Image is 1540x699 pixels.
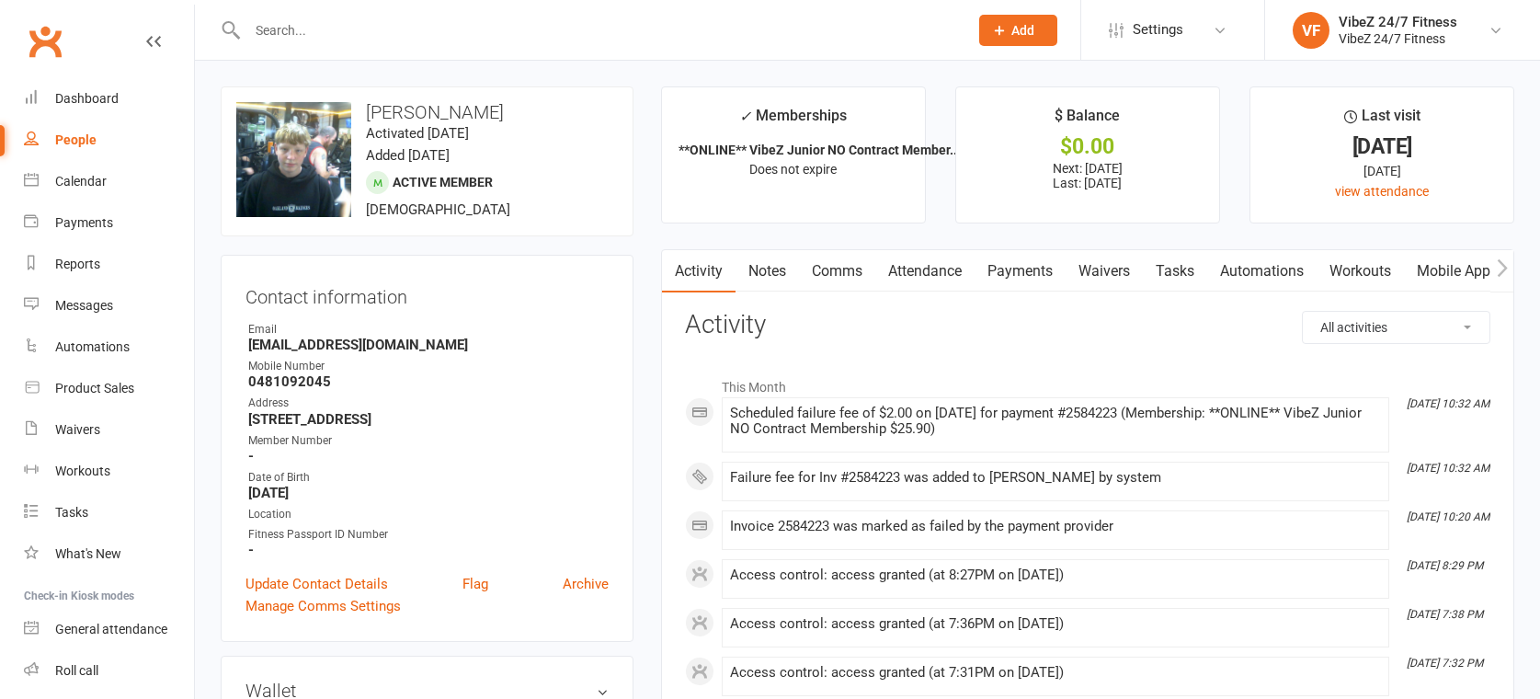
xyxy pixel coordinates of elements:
[55,339,130,354] div: Automations
[248,321,609,338] div: Email
[1143,250,1207,292] a: Tasks
[799,250,875,292] a: Comms
[975,250,1066,292] a: Payments
[248,373,609,390] strong: 0481092045
[24,609,194,650] a: General attendance kiosk mode
[730,616,1381,632] div: Access control: access granted (at 7:36PM on [DATE])
[245,573,388,595] a: Update Contact Details
[1407,510,1489,523] i: [DATE] 10:20 AM
[1344,104,1420,137] div: Last visit
[366,201,510,218] span: [DEMOGRAPHIC_DATA]
[24,202,194,244] a: Payments
[55,174,107,189] div: Calendar
[1267,161,1497,181] div: [DATE]
[55,464,110,478] div: Workouts
[366,147,450,164] time: Added [DATE]
[248,506,609,523] div: Location
[739,104,847,138] div: Memberships
[248,395,609,412] div: Address
[245,280,609,307] h3: Contact information
[55,422,100,437] div: Waivers
[1407,462,1489,475] i: [DATE] 10:32 AM
[236,102,351,217] img: image1744265427.png
[24,285,194,327] a: Messages
[1055,104,1120,137] div: $ Balance
[22,18,68,64] a: Clubworx
[1207,250,1317,292] a: Automations
[393,175,493,189] span: Active member
[1407,559,1483,572] i: [DATE] 8:29 PM
[248,411,609,428] strong: [STREET_ADDRESS]
[730,567,1381,583] div: Access control: access granted (at 8:27PM on [DATE])
[236,102,618,122] h3: [PERSON_NAME]
[1407,657,1483,670] i: [DATE] 7:32 PM
[679,143,961,157] strong: **ONLINE** VibeZ Junior NO Contract Member...
[979,15,1057,46] button: Add
[462,573,488,595] a: Flag
[1267,137,1497,156] div: [DATE]
[730,519,1381,534] div: Invoice 2584223 was marked as failed by the payment provider
[24,161,194,202] a: Calendar
[55,505,88,520] div: Tasks
[1011,23,1034,38] span: Add
[24,327,194,368] a: Automations
[1339,30,1457,47] div: VibeZ 24/7 Fitness
[1066,250,1143,292] a: Waivers
[55,132,97,147] div: People
[1335,184,1429,199] a: view attendance
[24,650,194,692] a: Roll call
[1407,397,1489,410] i: [DATE] 10:32 AM
[248,448,609,464] strong: -
[1339,14,1457,30] div: VibeZ 24/7 Fitness
[24,368,194,409] a: Product Sales
[55,215,113,230] div: Payments
[662,250,736,292] a: Activity
[739,108,751,125] i: ✓
[1317,250,1404,292] a: Workouts
[24,451,194,492] a: Workouts
[24,409,194,451] a: Waivers
[242,17,955,43] input: Search...
[248,432,609,450] div: Member Number
[245,595,401,617] a: Manage Comms Settings
[24,492,194,533] a: Tasks
[1407,608,1483,621] i: [DATE] 7:38 PM
[24,533,194,575] a: What's New
[55,298,113,313] div: Messages
[1133,9,1183,51] span: Settings
[749,162,837,177] span: Does not expire
[685,311,1490,339] h3: Activity
[1293,12,1329,49] div: VF
[248,337,609,353] strong: [EMAIL_ADDRESS][DOMAIN_NAME]
[248,358,609,375] div: Mobile Number
[248,526,609,544] div: Fitness Passport ID Number
[730,665,1381,681] div: Access control: access granted (at 7:31PM on [DATE])
[24,78,194,120] a: Dashboard
[55,257,100,271] div: Reports
[973,161,1203,190] p: Next: [DATE] Last: [DATE]
[736,250,799,292] a: Notes
[55,663,98,678] div: Roll call
[973,137,1203,156] div: $0.00
[55,622,167,636] div: General attendance
[730,406,1381,437] div: Scheduled failure fee of $2.00 on [DATE] for payment #2584223 (Membership: **ONLINE** VibeZ Junio...
[24,120,194,161] a: People
[685,368,1490,397] li: This Month
[24,244,194,285] a: Reports
[248,469,609,487] div: Date of Birth
[730,470,1381,486] div: Failure fee for Inv #2584223 was added to [PERSON_NAME] by system
[248,485,609,501] strong: [DATE]
[875,250,975,292] a: Attendance
[1404,250,1503,292] a: Mobile App
[563,573,609,595] a: Archive
[366,125,469,142] time: Activated [DATE]
[55,381,134,395] div: Product Sales
[248,542,609,558] strong: -
[55,546,121,561] div: What's New
[55,91,119,106] div: Dashboard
